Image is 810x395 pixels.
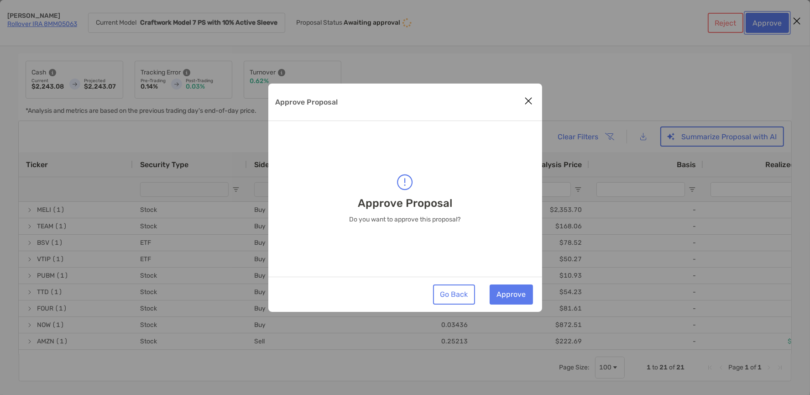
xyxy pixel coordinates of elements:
button: Go Back [433,284,475,305]
p: Approve Proposal [358,197,452,209]
button: Close modal [522,95,536,108]
button: Approve [490,284,533,305]
p: Do you want to approve this proposal? [350,216,461,223]
p: Approve Proposal [276,96,338,108]
div: Approve Proposal [268,84,542,312]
